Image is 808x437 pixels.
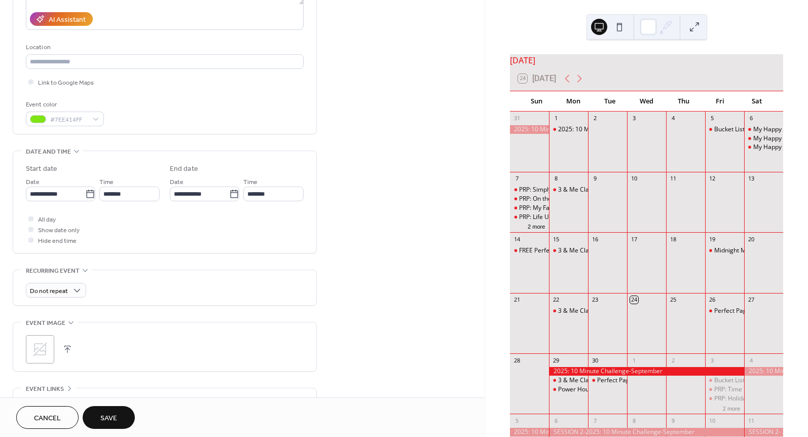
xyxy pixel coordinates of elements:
[588,376,627,385] div: Perfect Pages RE-Imagined Class 2
[747,235,755,243] div: 20
[30,12,93,26] button: AI Assistant
[592,91,628,112] div: Tue
[591,296,599,304] div: 23
[552,115,560,122] div: 1
[513,296,521,304] div: 21
[708,296,716,304] div: 26
[714,246,766,255] div: Midnight Madness
[744,367,783,376] div: 2025: 10 Minute Challenge-September
[26,164,57,174] div: Start date
[630,296,638,304] div: 24
[519,195,567,203] div: PRP: On the Road
[243,177,258,188] span: Time
[549,376,588,385] div: 3 & Me Class Club
[549,428,744,436] div: SESSION 2-2025: 10 Minute Challenge-September
[591,115,599,122] div: 2
[510,428,549,436] div: 2025: 10 Minute Challenge-September
[714,376,790,385] div: Bucket List Moments Class
[38,236,77,246] span: Hide end time
[510,213,549,222] div: PRP: Life Unfiltered
[26,266,80,276] span: Recurring event
[26,42,302,53] div: Location
[558,246,609,255] div: 3 & Me Class Club
[549,246,588,255] div: 3 & Me Class Club
[38,78,94,88] span: Link to Google Maps
[26,177,40,188] span: Date
[38,214,56,225] span: All day
[630,235,638,243] div: 17
[719,404,744,412] button: 2 more
[705,385,744,394] div: PRP: Time Together
[714,385,769,394] div: PRP: Time Together
[708,356,716,364] div: 3
[510,54,783,66] div: [DATE]
[16,406,79,429] button: Cancel
[708,235,716,243] div: 19
[38,225,80,236] span: Show date only
[747,417,755,424] div: 11
[100,413,117,424] span: Save
[669,417,677,424] div: 9
[34,413,61,424] span: Cancel
[555,91,592,112] div: Mon
[669,296,677,304] div: 25
[510,125,549,134] div: 2025: 10 Minute Challenge-August
[558,385,649,394] div: Power Hour PLUS Class: Fall Fun
[13,388,316,410] div: •••
[510,186,549,194] div: PRP: Simply Summer
[708,175,716,183] div: 12
[591,356,599,364] div: 30
[747,356,755,364] div: 4
[744,125,783,134] div: My Happy Saturday-Summer Edition
[513,356,521,364] div: 28
[30,285,68,297] span: Do not repeat
[510,195,549,203] div: PRP: On the Road
[549,367,744,376] div: 2025: 10 Minute Challenge-September
[702,91,738,112] div: Fri
[518,91,555,112] div: Sun
[170,177,183,188] span: Date
[665,91,702,112] div: Thu
[705,394,744,403] div: PRP: Holiday Happenings
[558,376,609,385] div: 3 & Me Class Club
[708,115,716,122] div: 5
[552,296,560,304] div: 22
[630,115,638,122] div: 3
[99,177,114,188] span: Time
[630,356,638,364] div: 1
[549,186,588,194] div: 3 & Me Class Club
[170,164,198,174] div: End date
[50,115,88,125] span: #7EE414FF
[591,175,599,183] div: 9
[26,147,71,157] span: Date and time
[705,376,744,385] div: Bucket List Moments Class
[708,417,716,424] div: 10
[747,175,755,183] div: 13
[591,235,599,243] div: 16
[524,222,549,230] button: 2 more
[630,175,638,183] div: 10
[629,91,665,112] div: Wed
[513,235,521,243] div: 14
[558,125,655,134] div: 2025: 10 Minute Challenge-August
[519,213,573,222] div: PRP: Life Unfiltered
[705,307,744,315] div: Perfect Pages RE-Imagined Class 1
[26,318,65,329] span: Event image
[26,335,54,363] div: ;
[552,356,560,364] div: 29
[510,204,549,212] div: PRP: My Fabulous Friends
[549,125,588,134] div: 2025: 10 Minute Challenge-August
[552,417,560,424] div: 6
[747,115,755,122] div: 6
[591,417,599,424] div: 7
[705,125,744,134] div: Bucket List Trip Class
[669,235,677,243] div: 18
[519,246,627,255] div: FREE Perfect Pages RE-Imagined Class
[747,296,755,304] div: 27
[669,356,677,364] div: 2
[510,246,549,255] div: FREE Perfect Pages RE-Imagined Class
[519,204,591,212] div: PRP: My Fabulous Friends
[558,307,609,315] div: 3 & Me Class Club
[26,384,64,394] span: Event links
